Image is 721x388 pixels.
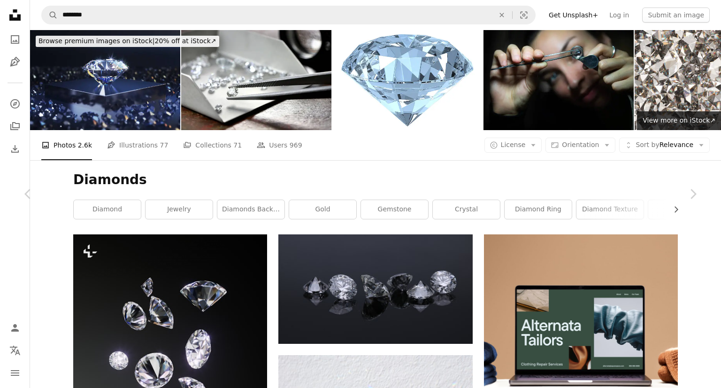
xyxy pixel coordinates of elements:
img: Close of up a diamond on white background [332,30,483,130]
span: View more on iStock ↗ [643,116,715,124]
a: Photos [6,30,24,49]
button: Clear [491,6,512,24]
button: Search Unsplash [42,6,58,24]
a: Get Unsplash+ [543,8,604,23]
a: Explore [6,94,24,113]
a: diamond ring [505,200,572,219]
button: Visual search [513,6,535,24]
a: Users 969 [257,130,302,160]
a: Download History [6,140,24,158]
img: brilliant cut diamond held by tweezers [181,30,331,130]
button: License [484,138,542,153]
a: Next [665,149,721,239]
span: 77 [160,140,169,150]
span: Sort by [636,141,659,148]
a: Collections 71 [183,130,242,160]
img: Shining diamond on reflective Square Podium among Reflective Diamond Particles [30,30,180,130]
a: diamond texture [576,200,644,219]
span: 969 [290,140,302,150]
a: gems [648,200,715,219]
span: Orientation [562,141,599,148]
span: 20% off at iStock ↗ [38,37,216,45]
form: Find visuals sitewide [41,6,536,24]
span: Browse premium images on iStock | [38,37,154,45]
a: diamonds background [217,200,284,219]
button: Submit an image [642,8,710,23]
a: crystal [433,200,500,219]
img: two diamond studded silver rings [278,234,472,343]
span: 71 [233,140,242,150]
a: Log in [604,8,635,23]
h1: Diamonds [73,171,678,188]
a: Illustrations 77 [107,130,168,160]
a: Illustrations [6,53,24,71]
a: jewelry [146,200,213,219]
a: gold [289,200,356,219]
a: View more on iStock↗ [637,111,721,130]
a: two diamond studded silver rings [278,285,472,293]
a: Log in / Sign up [6,318,24,337]
span: Relevance [636,140,693,150]
button: Orientation [545,138,615,153]
a: gemstone [361,200,428,219]
a: Browse premium images on iStock|20% off at iStock↗ [30,30,225,53]
a: Collections [6,117,24,136]
img: Examining a precious gemstone [483,30,634,130]
button: Menu [6,364,24,382]
button: Sort byRelevance [619,138,710,153]
a: a group of diamonds on a black background [73,366,267,374]
a: diamond [74,200,141,219]
span: License [501,141,526,148]
button: Language [6,341,24,360]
